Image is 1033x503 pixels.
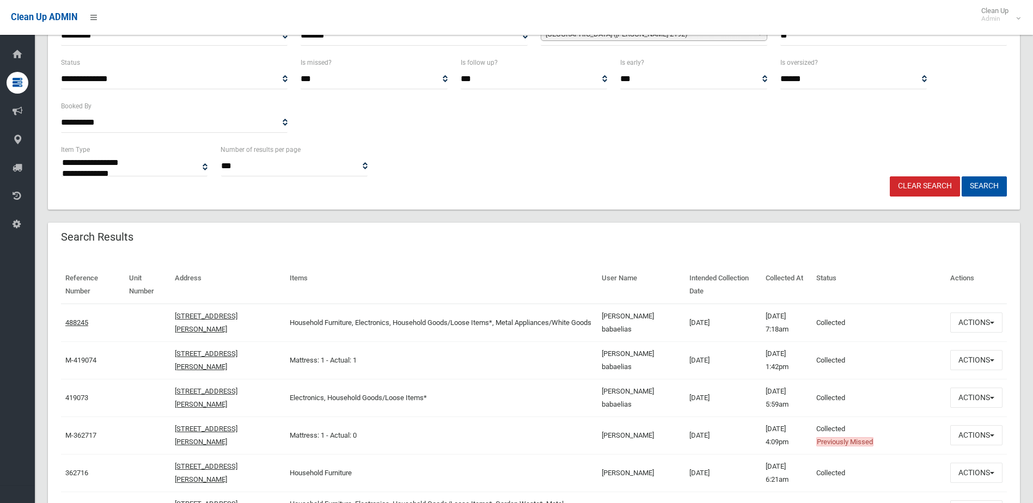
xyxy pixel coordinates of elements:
a: Clear Search [890,176,960,197]
a: M-419074 [65,356,96,364]
td: Mattress: 1 - Actual: 0 [285,416,597,454]
button: Actions [950,425,1003,445]
td: [DATE] 1:42pm [761,341,812,379]
label: Is follow up? [461,57,498,69]
th: Unit Number [125,266,170,304]
button: Actions [950,463,1003,483]
td: [DATE] 7:18am [761,304,812,342]
header: Search Results [48,226,146,248]
span: Previously Missed [816,437,873,446]
th: Status [812,266,945,304]
th: Address [170,266,285,304]
label: Is oversized? [780,57,818,69]
button: Search [962,176,1007,197]
a: [STREET_ADDRESS][PERSON_NAME] [175,387,237,408]
label: Number of results per page [221,144,301,156]
td: [PERSON_NAME] babaelias [597,341,684,379]
td: [PERSON_NAME] [597,454,684,492]
a: [STREET_ADDRESS][PERSON_NAME] [175,425,237,446]
td: Collected [812,304,945,342]
td: [DATE] [685,379,762,416]
td: Household Furniture [285,454,597,492]
label: Status [61,57,80,69]
td: [PERSON_NAME] [597,416,684,454]
a: M-362717 [65,431,96,439]
td: [DATE] [685,416,762,454]
a: 488245 [65,318,88,327]
th: User Name [597,266,684,304]
td: Collected [812,454,945,492]
td: [DATE] 5:59am [761,379,812,416]
td: Household Furniture, Electronics, Household Goods/Loose Items*, Metal Appliances/White Goods [285,304,597,342]
label: Booked By [61,100,91,112]
th: Actions [946,266,1007,304]
span: Clean Up ADMIN [11,12,77,22]
label: Item Type [61,144,90,156]
a: [STREET_ADDRESS][PERSON_NAME] [175,312,237,333]
td: [PERSON_NAME] babaelias [597,379,684,416]
td: Collected [812,341,945,379]
td: [PERSON_NAME] babaelias [597,304,684,342]
button: Actions [950,312,1003,333]
td: [DATE] 4:09pm [761,416,812,454]
th: Collected At [761,266,812,304]
td: Collected [812,379,945,416]
small: Admin [981,15,1008,23]
td: Electronics, Household Goods/Loose Items* [285,379,597,416]
label: Is missed? [301,57,332,69]
a: 362716 [65,469,88,477]
label: Is early? [620,57,644,69]
td: Collected [812,416,945,454]
td: [DATE] 6:21am [761,454,812,492]
td: [DATE] [685,304,762,342]
th: Intended Collection Date [685,266,762,304]
a: 419073 [65,394,88,402]
button: Actions [950,350,1003,370]
td: Mattress: 1 - Actual: 1 [285,341,597,379]
button: Actions [950,388,1003,408]
a: [STREET_ADDRESS][PERSON_NAME] [175,462,237,483]
td: [DATE] [685,454,762,492]
th: Reference Number [61,266,125,304]
td: [DATE] [685,341,762,379]
span: Clean Up [976,7,1019,23]
a: [STREET_ADDRESS][PERSON_NAME] [175,349,237,371]
th: Items [285,266,597,304]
